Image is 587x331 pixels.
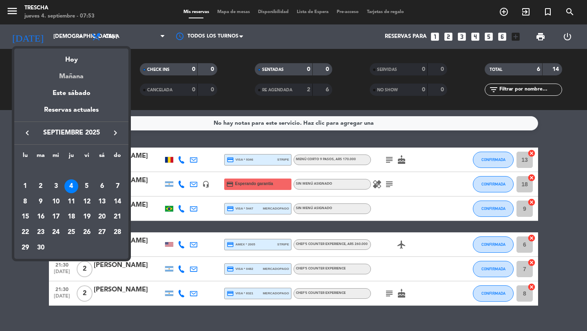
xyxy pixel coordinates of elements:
div: 9 [34,195,48,209]
th: lunes [18,151,33,163]
button: keyboard_arrow_right [108,128,123,138]
div: 23 [34,225,48,239]
td: 8 de septiembre de 2025 [18,194,33,210]
td: 3 de septiembre de 2025 [48,179,64,194]
div: 8 [18,195,32,209]
td: 20 de septiembre de 2025 [95,209,110,225]
div: 21 [110,210,124,224]
div: 11 [64,195,78,209]
td: 15 de septiembre de 2025 [18,209,33,225]
div: 20 [95,210,109,224]
div: 24 [49,225,63,239]
td: 23 de septiembre de 2025 [33,225,49,240]
td: 9 de septiembre de 2025 [33,194,49,210]
td: 22 de septiembre de 2025 [18,225,33,240]
div: 6 [95,179,109,193]
td: 11 de septiembre de 2025 [64,194,79,210]
td: SEP. [18,163,125,179]
div: 10 [49,195,63,209]
div: 25 [64,225,78,239]
td: 10 de septiembre de 2025 [48,194,64,210]
td: 1 de septiembre de 2025 [18,179,33,194]
div: 26 [80,225,94,239]
div: 22 [18,225,32,239]
div: Reservas actuales [14,105,128,121]
div: Este sábado [14,82,128,105]
td: 19 de septiembre de 2025 [79,209,95,225]
td: 14 de septiembre de 2025 [110,194,125,210]
div: 12 [80,195,94,209]
td: 5 de septiembre de 2025 [79,179,95,194]
div: 29 [18,241,32,255]
td: 27 de septiembre de 2025 [95,225,110,240]
td: 4 de septiembre de 2025 [64,179,79,194]
th: viernes [79,151,95,163]
td: 21 de septiembre de 2025 [110,209,125,225]
div: 4 [64,179,78,193]
td: 6 de septiembre de 2025 [95,179,110,194]
div: 19 [80,210,94,224]
td: 2 de septiembre de 2025 [33,179,49,194]
div: 28 [110,225,124,239]
div: 30 [34,241,48,255]
td: 26 de septiembre de 2025 [79,225,95,240]
div: 2 [34,179,48,193]
th: jueves [64,151,79,163]
i: keyboard_arrow_left [22,128,32,138]
td: 29 de septiembre de 2025 [18,240,33,256]
div: 7 [110,179,124,193]
div: 27 [95,225,109,239]
div: 14 [110,195,124,209]
td: 25 de septiembre de 2025 [64,225,79,240]
div: Hoy [14,49,128,65]
div: 13 [95,195,109,209]
td: 12 de septiembre de 2025 [79,194,95,210]
th: miércoles [48,151,64,163]
th: martes [33,151,49,163]
td: 18 de septiembre de 2025 [64,209,79,225]
th: sábado [95,151,110,163]
td: 28 de septiembre de 2025 [110,225,125,240]
td: 7 de septiembre de 2025 [110,179,125,194]
div: 15 [18,210,32,224]
td: 16 de septiembre de 2025 [33,209,49,225]
span: septiembre 2025 [35,128,108,138]
th: domingo [110,151,125,163]
div: 16 [34,210,48,224]
div: Mañana [14,65,128,82]
td: 17 de septiembre de 2025 [48,209,64,225]
i: keyboard_arrow_right [110,128,120,138]
td: 30 de septiembre de 2025 [33,240,49,256]
button: keyboard_arrow_left [20,128,35,138]
div: 5 [80,179,94,193]
div: 3 [49,179,63,193]
div: 18 [64,210,78,224]
div: 17 [49,210,63,224]
div: 1 [18,179,32,193]
td: 24 de septiembre de 2025 [48,225,64,240]
td: 13 de septiembre de 2025 [95,194,110,210]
